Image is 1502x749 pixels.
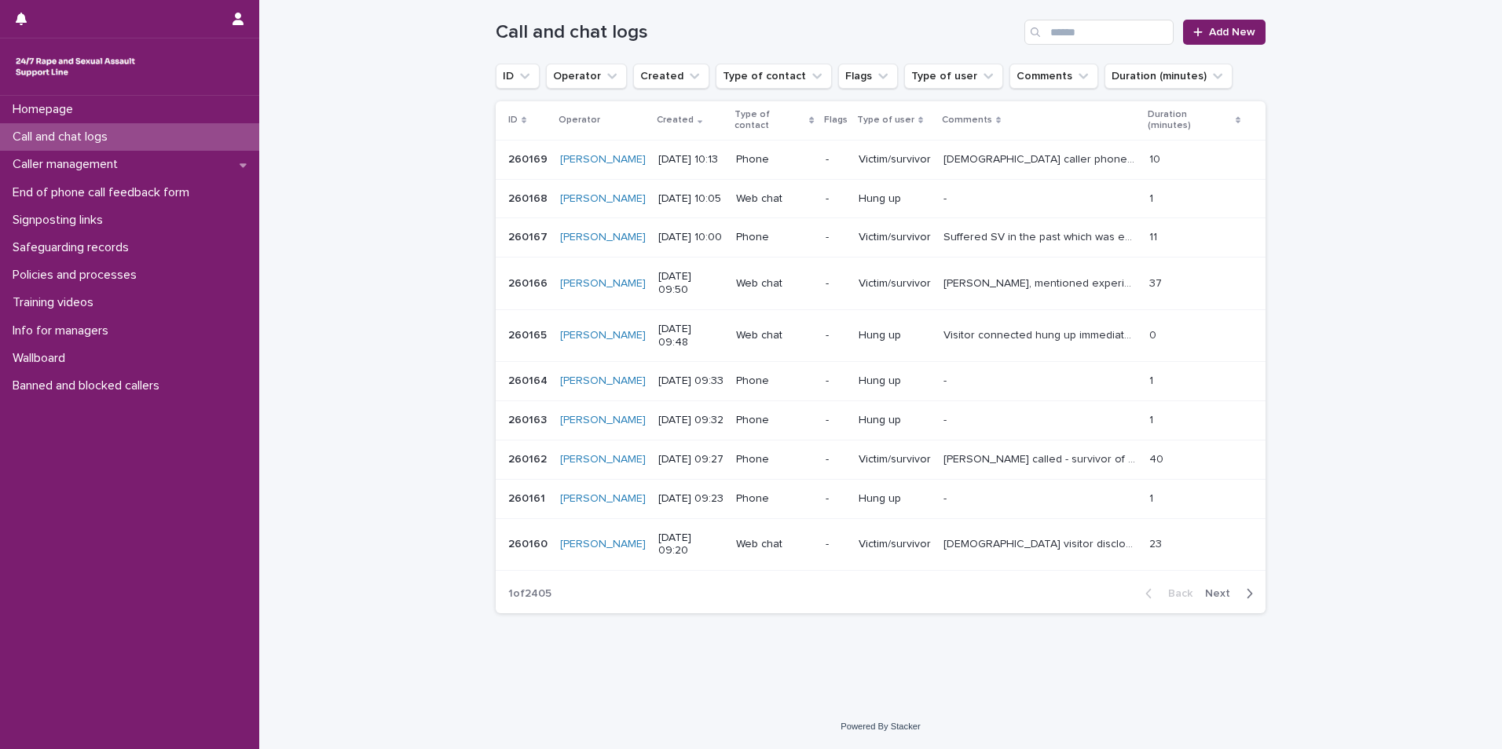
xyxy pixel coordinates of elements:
[859,453,931,466] p: Victim/survivor
[496,218,1266,258] tr: 260167260167 [PERSON_NAME] [DATE] 10:00Phone-Victim/survivorSuffered SV in the past which was emb...
[826,153,846,166] p: -
[716,64,832,89] button: Type of contact
[1149,189,1156,206] p: 1
[546,64,627,89] button: Operator
[560,374,646,388] a: [PERSON_NAME]
[1199,586,1266,601] button: Next
[943,489,950,506] p: -
[496,518,1266,571] tr: 260160260160 [PERSON_NAME] [DATE] 09:20Web chat-Victim/survivor[DEMOGRAPHIC_DATA] visitor disclos...
[560,492,646,506] a: [PERSON_NAME]
[658,323,724,349] p: [DATE] 09:48
[1209,27,1255,38] span: Add New
[1149,326,1159,342] p: 0
[496,401,1266,440] tr: 260163260163 [PERSON_NAME] [DATE] 09:32Phone-Hung up-- 11
[508,371,551,388] p: 260164
[1149,150,1163,166] p: 10
[496,140,1266,179] tr: 260169260169 [PERSON_NAME] [DATE] 10:13Phone-Victim/survivor[DEMOGRAPHIC_DATA] caller phoned gave...
[6,185,202,200] p: End of phone call feedback form
[736,329,813,342] p: Web chat
[6,295,106,310] p: Training videos
[1149,371,1156,388] p: 1
[859,231,931,244] p: Victim/survivor
[6,240,141,255] p: Safeguarding records
[736,231,813,244] p: Phone
[859,374,931,388] p: Hung up
[559,111,600,129] p: Operator
[826,374,846,388] p: -
[826,414,846,427] p: -
[943,189,950,206] p: -
[1205,588,1240,599] span: Next
[496,479,1266,518] tr: 260161260161 [PERSON_NAME] [DATE] 09:23Phone-Hung up-- 11
[6,268,149,283] p: Policies and processes
[508,274,551,290] p: 260166
[736,538,813,551] p: Web chat
[560,192,646,206] a: [PERSON_NAME]
[1149,274,1165,290] p: 37
[657,111,694,129] p: Created
[826,329,846,342] p: -
[6,130,120,144] p: Call and chat logs
[942,111,992,129] p: Comments
[508,450,550,466] p: 260162
[658,270,724,297] p: [DATE] 09:50
[6,157,130,172] p: Caller management
[826,538,846,551] p: -
[943,411,950,427] p: -
[560,414,646,427] a: [PERSON_NAME]
[658,492,724,506] p: [DATE] 09:23
[508,326,550,342] p: 260165
[943,274,1141,290] p: Liz, mentioned experiencing sexual violence, talked about coping strategies and thoughts around t...
[943,371,950,388] p: -
[904,64,1003,89] button: Type of user
[826,192,846,206] p: -
[658,231,724,244] p: [DATE] 10:00
[1009,64,1098,89] button: Comments
[508,150,551,166] p: 260169
[560,329,646,342] a: [PERSON_NAME]
[496,362,1266,401] tr: 260164260164 [PERSON_NAME] [DATE] 09:33Phone-Hung up-- 11
[1024,20,1174,45] input: Search
[943,450,1141,466] p: Evi called - survivor of rape by someone who bought her a drink in a bar. This happened in Hampsh...
[13,51,138,82] img: rhQMoQhaT3yELyF149Cw
[658,453,724,466] p: [DATE] 09:27
[508,111,518,129] p: ID
[736,277,813,290] p: Web chat
[1149,228,1160,244] p: 11
[859,492,931,506] p: Hung up
[560,538,646,551] a: [PERSON_NAME]
[943,326,1141,342] p: Visitor connected hung up immediately
[736,153,813,166] p: Phone
[859,538,931,551] p: Victim/survivor
[859,192,931,206] p: Hung up
[824,111,848,129] p: Flags
[560,231,646,244] a: [PERSON_NAME]
[560,277,646,290] a: [PERSON_NAME]
[658,192,724,206] p: [DATE] 10:05
[1133,586,1199,601] button: Back
[496,179,1266,218] tr: 260168260168 [PERSON_NAME] [DATE] 10:05Web chat-Hung up-- 11
[859,329,931,342] p: Hung up
[496,309,1266,362] tr: 260165260165 [PERSON_NAME] [DATE] 09:48Web chat-Hung upVisitor connected hung up immediatelyVisit...
[496,440,1266,479] tr: 260162260162 [PERSON_NAME] [DATE] 09:27Phone-Victim/survivor[PERSON_NAME] called - survivor of ra...
[1149,411,1156,427] p: 1
[857,111,914,129] p: Type of user
[735,106,805,135] p: Type of contact
[6,323,121,338] p: Info for managers
[1159,588,1192,599] span: Back
[826,277,846,290] p: -
[1149,450,1167,466] p: 40
[508,535,551,551] p: 260160
[658,532,724,558] p: [DATE] 09:20
[736,492,813,506] p: Phone
[859,153,931,166] p: Victim/survivor
[1149,489,1156,506] p: 1
[560,453,646,466] a: [PERSON_NAME]
[943,150,1141,166] p: Male caller phoned gave name of Sampson - has called before provided different name. Said somethi...
[6,378,172,393] p: Banned and blocked callers
[508,489,548,506] p: 260161
[560,153,646,166] a: [PERSON_NAME]
[826,231,846,244] p: -
[736,374,813,388] p: Phone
